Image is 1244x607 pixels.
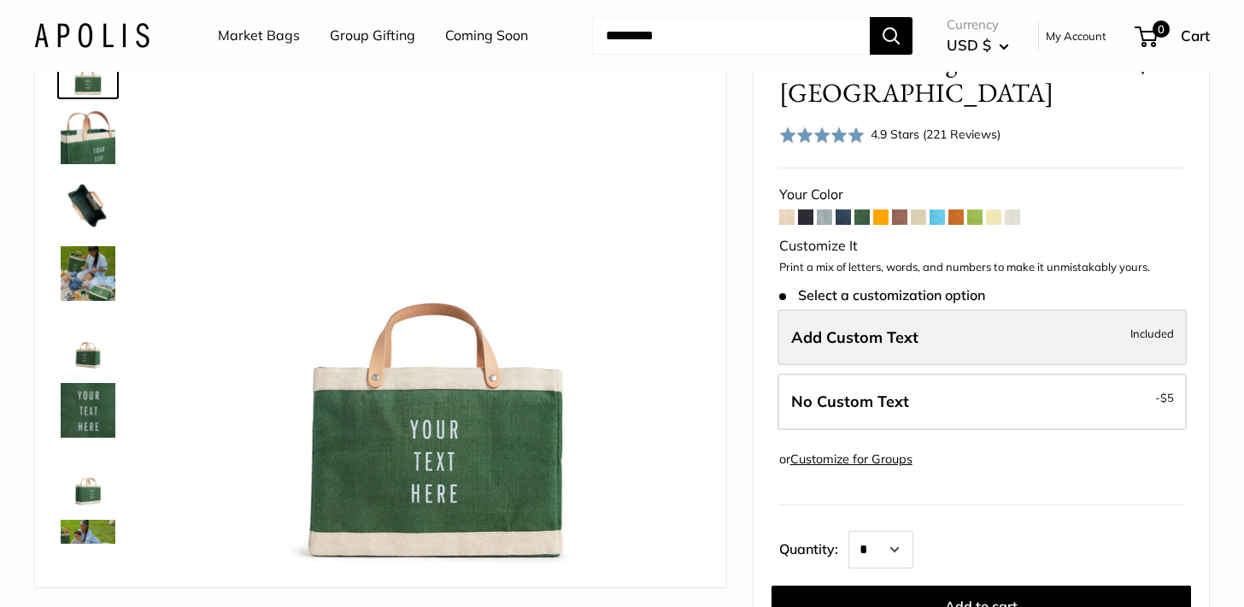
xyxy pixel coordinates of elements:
a: My Account [1046,26,1106,46]
span: Add Custom Text [791,327,918,347]
span: $5 [1160,391,1174,404]
span: Included [1130,323,1174,344]
a: 0 Cart [1136,22,1210,50]
label: Add Custom Text [777,309,1187,366]
div: Customize It [779,233,1183,259]
span: Petite Market Bag in [GEOGRAPHIC_DATA] [779,45,1122,109]
span: No Custom Text [791,392,909,411]
span: 0 [1153,21,1170,38]
button: USD $ [947,32,1009,59]
label: Leave Blank [777,374,1187,430]
a: description_Take it anywhere with easy-grip handles. [57,106,119,168]
label: Quantity: [779,526,848,569]
a: Market Bags [218,23,300,49]
div: 4.9 Stars (221 Reviews) [779,122,1001,147]
img: Petite Market Bag in Field Green [61,315,115,369]
a: description_Spacious inner area with room for everything. Plus water-resistant lining. [57,174,119,236]
span: USD $ [947,36,991,54]
img: description_Take it anywhere with easy-grip handles. [61,109,115,164]
span: Cart [1181,27,1210,44]
a: Coming Soon [445,23,528,49]
img: Apolis [34,23,150,48]
span: Select a customization option [779,287,985,303]
a: Petite Market Bag in Field Green [57,448,119,510]
span: Currency [947,13,1009,37]
p: Print a mix of letters, words, and numbers to make it unmistakably yours. [779,259,1183,276]
div: 4.9 Stars (221 Reviews) [871,125,1000,144]
a: Petite Market Bag in Field Green [57,311,119,373]
img: description_Custom printed text with eco-friendly ink. [61,383,115,438]
a: Group Gifting [330,23,415,49]
img: Petite Market Bag in Field Green [61,451,115,506]
div: Your Color [779,182,1183,208]
button: Search [870,17,912,55]
img: description_Make it yours with custom printed text. [172,41,701,570]
a: Petite Market Bag in Field Green [57,516,119,578]
input: Search... [592,17,870,55]
a: Petite Market Bag in Field Green [57,243,119,304]
a: Customize for Groups [790,451,912,467]
img: Petite Market Bag in Field Green [61,246,115,301]
a: description_Custom printed text with eco-friendly ink. [57,380,119,441]
img: description_Spacious inner area with room for everything. Plus water-resistant lining. [61,178,115,233]
img: Petite Market Bag in Field Green [61,520,115,575]
div: or [779,448,912,471]
span: - [1155,387,1174,408]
